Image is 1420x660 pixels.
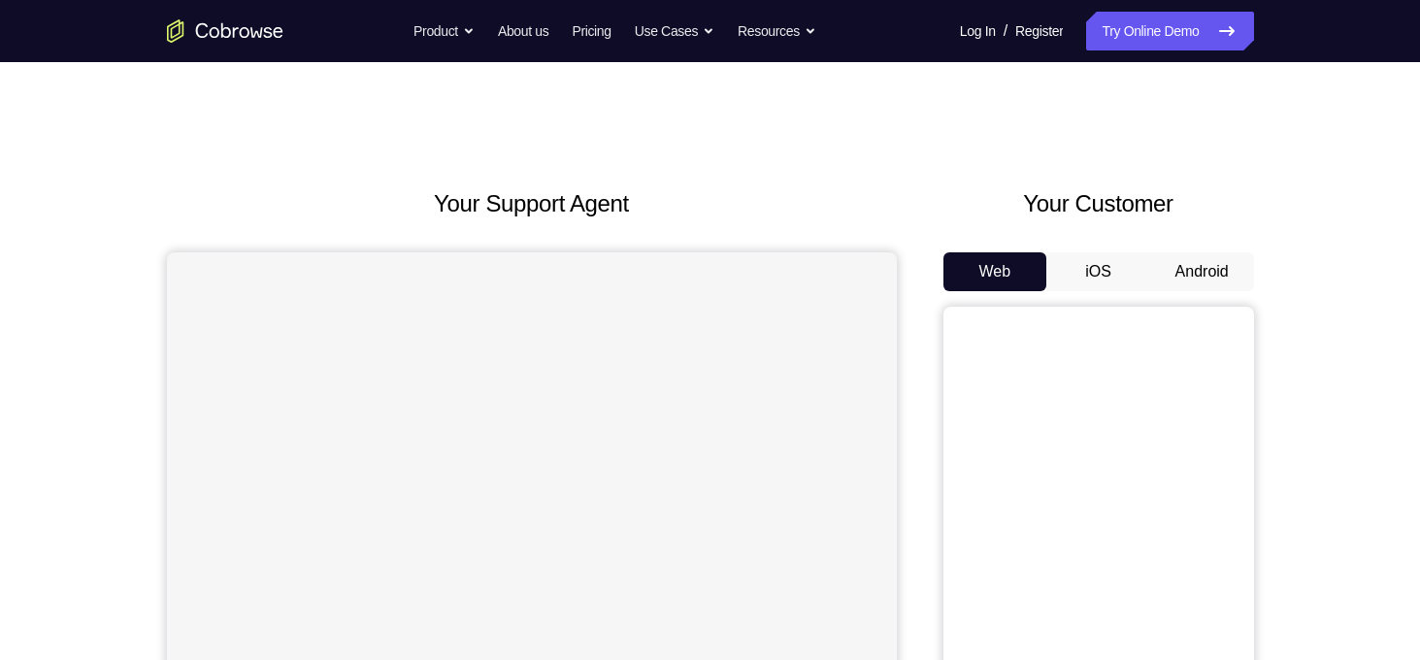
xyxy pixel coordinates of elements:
[1004,19,1007,43] span: /
[167,19,283,43] a: Go to the home page
[943,252,1047,291] button: Web
[960,12,996,50] a: Log In
[943,186,1254,221] h2: Your Customer
[635,12,714,50] button: Use Cases
[1046,252,1150,291] button: iOS
[572,12,611,50] a: Pricing
[498,12,548,50] a: About us
[738,12,816,50] button: Resources
[1086,12,1253,50] a: Try Online Demo
[413,12,475,50] button: Product
[167,186,897,221] h2: Your Support Agent
[1150,252,1254,291] button: Android
[1015,12,1063,50] a: Register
